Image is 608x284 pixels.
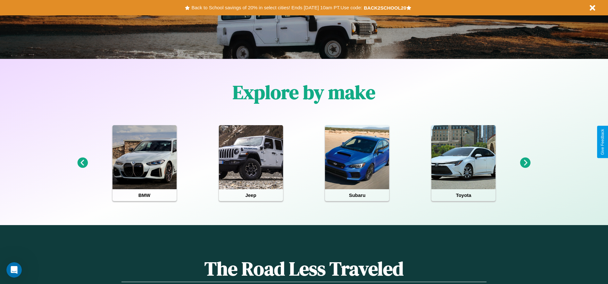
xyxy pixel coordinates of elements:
[600,129,605,155] div: Give Feedback
[190,3,363,12] button: Back to School savings of 20% in select cities! Ends [DATE] 10am PT.Use code:
[364,5,406,11] b: BACK2SCHOOL20
[325,189,389,201] h4: Subaru
[219,189,283,201] h4: Jeep
[6,262,22,278] iframe: Intercom live chat
[121,256,486,282] h1: The Road Less Traveled
[112,189,177,201] h4: BMW
[233,79,375,105] h1: Explore by make
[431,189,496,201] h4: Toyota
